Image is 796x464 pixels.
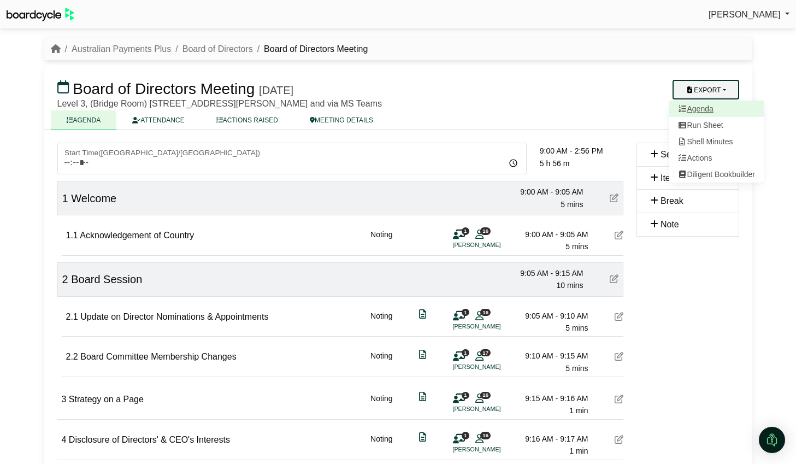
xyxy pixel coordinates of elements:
div: 9:00 AM - 9:05 AM [507,186,583,198]
span: [PERSON_NAME] [709,10,781,19]
span: 5 mins [561,200,583,209]
span: Disclosure of Directors' & CEO's Interests [69,435,230,444]
a: ACTIONS RAISED [201,110,294,130]
span: 2.1 [66,312,78,321]
span: Board of Directors Meeting [73,80,255,97]
a: Run Sheet [669,117,764,133]
a: AGENDA [51,110,117,130]
div: Noting [370,350,392,374]
a: Shell Minutes [669,133,764,150]
span: 1 min [569,406,588,415]
a: ATTENDANCE [116,110,200,130]
span: Update on Director Nominations & Appointments [80,312,268,321]
span: 16 [480,432,491,439]
span: 1 [462,309,469,316]
span: Board Committee Membership Changes [80,352,236,361]
span: Note [661,220,679,229]
span: Level 3, (Bridge Room) [STREET_ADDRESS][PERSON_NAME] and via MS Teams [57,99,382,108]
div: Open Intercom Messenger [759,427,785,453]
span: 5 h 56 m [540,159,569,168]
div: Noting [370,310,392,334]
span: 16 [480,309,491,316]
div: Noting [370,392,392,417]
span: 1 [462,349,469,356]
div: 9:16 AM - 9:17 AM [512,433,588,445]
a: Australian Payments Plus [72,44,171,54]
span: Item [661,173,677,183]
button: Export [673,80,739,99]
li: [PERSON_NAME] [453,445,535,454]
div: 9:05 AM - 9:15 AM [507,267,583,279]
div: [DATE] [259,84,293,97]
li: Board of Directors Meeting [253,42,368,56]
a: MEETING DETAILS [294,110,389,130]
span: 5 mins [565,324,588,332]
a: Actions [669,150,764,166]
li: [PERSON_NAME] [453,362,535,372]
div: 9:05 AM - 9:10 AM [512,310,588,322]
span: 1 [462,227,469,234]
span: 1.1 [66,231,78,240]
a: [PERSON_NAME] [709,8,789,22]
span: 4 [62,435,67,444]
span: 3 [62,395,67,404]
a: Diligent Bookbuilder [669,166,764,183]
span: 2.2 [66,352,78,361]
span: Welcome [71,192,116,204]
a: Agenda [669,101,764,117]
div: Noting [370,228,392,253]
span: 16 [480,392,491,399]
div: 9:15 AM - 9:16 AM [512,392,588,404]
span: 1 [462,432,469,439]
span: 10 mins [556,281,583,290]
li: [PERSON_NAME] [453,240,535,250]
span: 1 [462,392,469,399]
span: Strategy on a Page [69,395,144,404]
span: Board Session [71,273,142,285]
span: 16 [480,227,491,234]
span: 2 [62,273,68,285]
span: Break [661,196,683,205]
span: 1 [62,192,68,204]
li: [PERSON_NAME] [453,404,535,414]
span: 17 [480,349,491,356]
span: 5 mins [565,242,588,251]
div: 9:00 AM - 9:05 AM [512,228,588,240]
li: [PERSON_NAME] [453,322,535,331]
a: Board of Directors [182,44,253,54]
span: 1 min [569,447,588,455]
img: BoardcycleBlackGreen-aaafeed430059cb809a45853b8cf6d952af9d84e6e89e1f1685b34bfd5cb7d64.svg [7,8,74,21]
nav: breadcrumb [51,42,368,56]
div: Noting [370,433,392,457]
span: Acknowledgement of Country [80,231,194,240]
span: Section [661,150,689,159]
div: 9:00 AM - 2:56 PM [540,145,623,157]
div: 9:10 AM - 9:15 AM [512,350,588,362]
span: 5 mins [565,364,588,373]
